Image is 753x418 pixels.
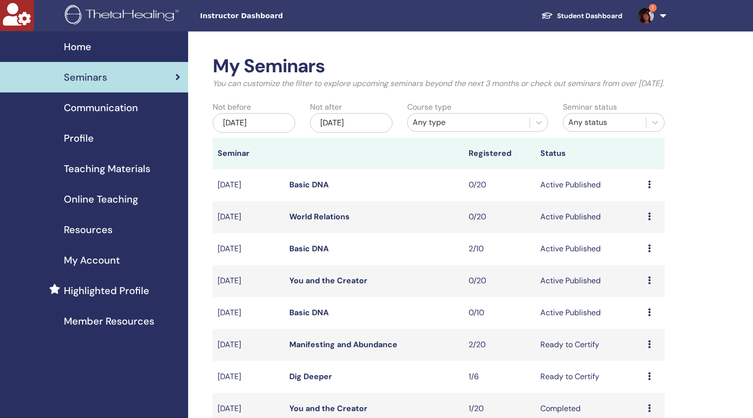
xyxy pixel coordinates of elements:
td: 1/6 [464,361,535,393]
img: graduation-cap-white.svg [541,11,553,20]
span: Resources [64,222,112,237]
span: Communication [64,100,138,115]
td: Active Published [535,169,643,201]
span: Instructor Dashboard [200,11,347,21]
td: Active Published [535,297,643,329]
img: default.jpg [638,8,654,24]
td: 0/20 [464,201,535,233]
th: Seminar [213,138,284,169]
td: 0/20 [464,169,535,201]
span: My Account [64,253,120,268]
a: You and the Creator [289,403,367,414]
td: 2/10 [464,233,535,265]
td: [DATE] [213,297,284,329]
label: Not before [213,101,251,113]
label: Course type [407,101,451,113]
span: Online Teaching [64,192,138,207]
a: You and the Creator [289,275,367,286]
td: [DATE] [213,361,284,393]
td: [DATE] [213,169,284,201]
td: 0/10 [464,297,535,329]
label: Seminar status [563,101,617,113]
td: [DATE] [213,265,284,297]
span: Member Resources [64,314,154,328]
td: [DATE] [213,233,284,265]
a: Dig Deeper [289,371,332,382]
th: Registered [464,138,535,169]
div: [DATE] [310,113,392,133]
div: Any status [568,117,641,128]
img: logo.png [65,5,182,27]
div: [DATE] [213,113,295,133]
td: Active Published [535,265,643,297]
td: Ready to Certify [535,361,643,393]
span: Profile [64,131,94,146]
a: Basic DNA [289,243,329,254]
label: Not after [310,101,342,113]
td: [DATE] [213,329,284,361]
td: 2/20 [464,329,535,361]
a: Basic DNA [289,179,329,190]
td: Ready to Certify [535,329,643,361]
div: Any type [413,117,525,128]
td: 0/20 [464,265,535,297]
span: Seminars [64,70,107,85]
span: Home [64,39,91,54]
a: Basic DNA [289,307,329,318]
span: Teaching Materials [64,161,150,176]
td: Active Published [535,201,643,233]
h2: My Seminars [213,55,665,78]
td: Active Published [535,233,643,265]
span: 1 [649,4,657,12]
th: Status [535,138,643,169]
td: [DATE] [213,201,284,233]
span: Highlighted Profile [64,283,149,298]
a: Manifesting and Abundance [289,339,397,350]
a: World Relations [289,211,350,222]
a: Student Dashboard [533,7,630,25]
p: You can customize the filter to explore upcoming seminars beyond the next 3 months or check out s... [213,78,665,90]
